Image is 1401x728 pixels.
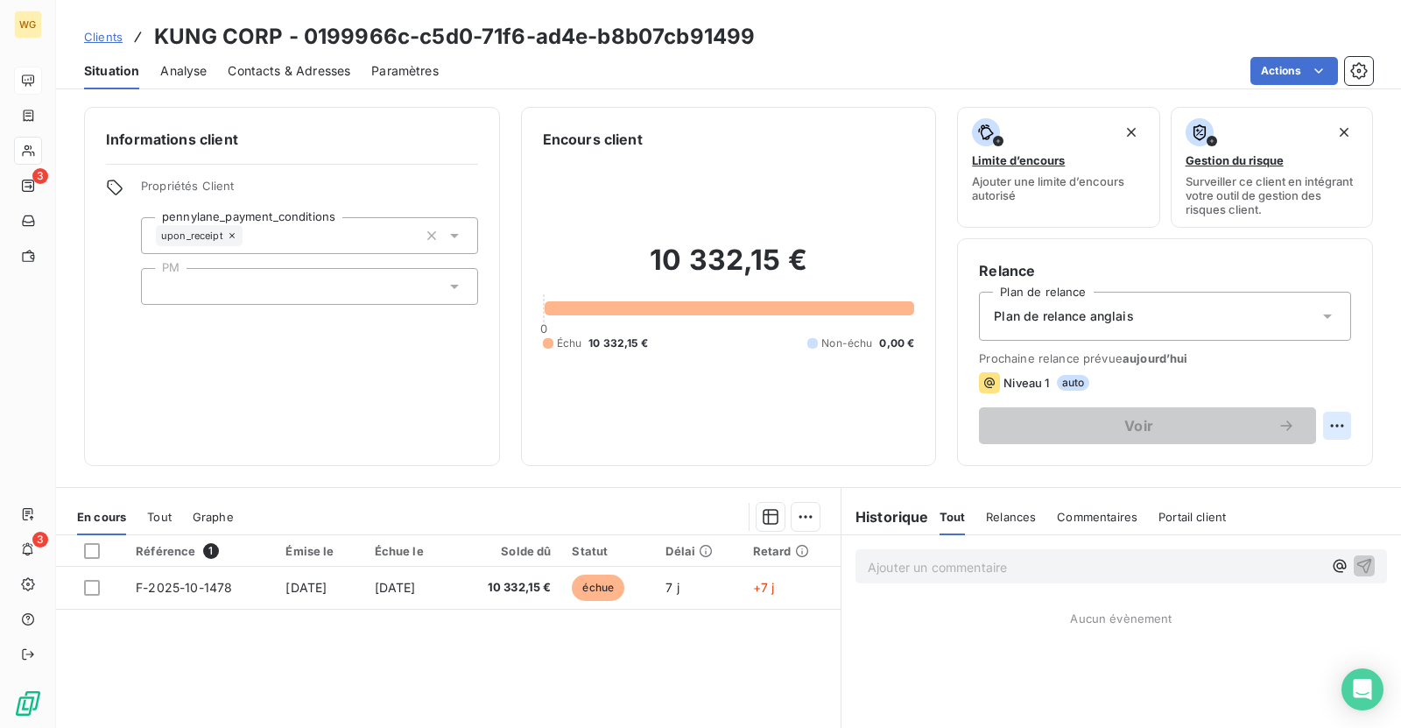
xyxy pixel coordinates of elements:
span: Commentaires [1057,510,1137,524]
h6: Relance [979,260,1351,281]
span: auto [1057,375,1090,391]
span: Relances [986,510,1036,524]
span: Aucun évènement [1070,611,1172,626]
button: Limite d’encoursAjouter une limite d’encours autorisé [957,107,1159,228]
a: Clients [84,28,123,46]
div: Référence [136,543,264,559]
div: Échue le [375,544,443,558]
button: Gestion du risqueSurveiller ce client en intégrant votre outil de gestion des risques client. [1171,107,1373,228]
h6: Informations client [106,129,478,150]
span: Limite d’encours [972,153,1065,167]
span: En cours [77,510,126,524]
span: 0,00 € [879,336,914,351]
span: upon_receipt [161,230,223,241]
span: Gestion du risque [1186,153,1284,167]
input: Ajouter une valeur [156,279,170,294]
div: Solde dû [464,544,551,558]
h6: Encours client [543,129,643,150]
span: 3 [32,532,48,548]
h6: Historique [841,506,929,527]
span: Niveau 1 [1003,376,1049,390]
span: 1 [203,543,219,559]
span: [DATE] [285,580,327,595]
span: Contacts & Adresses [228,62,350,80]
span: Clients [84,30,123,44]
span: [DATE] [375,580,416,595]
span: 10 332,15 € [464,579,551,597]
span: F-2025-10-1478 [136,580,232,595]
span: Ajouter une limite d’encours autorisé [972,174,1144,202]
span: Portail client [1158,510,1226,524]
span: +7 j [753,580,775,595]
h2: 10 332,15 € [543,243,915,295]
span: Surveiller ce client en intégrant votre outil de gestion des risques client. [1186,174,1358,216]
span: Voir [1000,419,1278,433]
span: Graphe [193,510,234,524]
span: Échu [557,336,582,351]
div: Open Intercom Messenger [1341,668,1383,710]
button: Actions [1250,57,1338,85]
div: Statut [572,544,644,558]
span: 3 [32,168,48,184]
span: Plan de relance anglais [994,307,1133,325]
span: Propriétés Client [141,179,478,203]
span: 10 332,15 € [588,336,648,351]
span: 0 [540,322,547,336]
span: Analyse [160,62,207,80]
span: 7 j [665,580,679,595]
span: aujourd’hui [1123,351,1188,365]
span: Tout [147,510,172,524]
div: Retard [753,544,830,558]
span: Prochaine relance prévue [979,351,1351,365]
input: Ajouter une valeur [243,228,257,244]
h3: KUNG CORP - 0199966c-c5d0-71f6-ad4e-b8b07cb91499 [154,21,755,53]
span: Situation [84,62,139,80]
div: Émise le [285,544,353,558]
span: Paramètres [371,62,439,80]
div: Délai [665,544,731,558]
span: Non-échu [821,336,872,351]
button: Voir [979,407,1316,444]
span: Tout [940,510,966,524]
span: échue [572,575,624,601]
img: Logo LeanPay [14,689,42,717]
div: WG [14,11,42,39]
